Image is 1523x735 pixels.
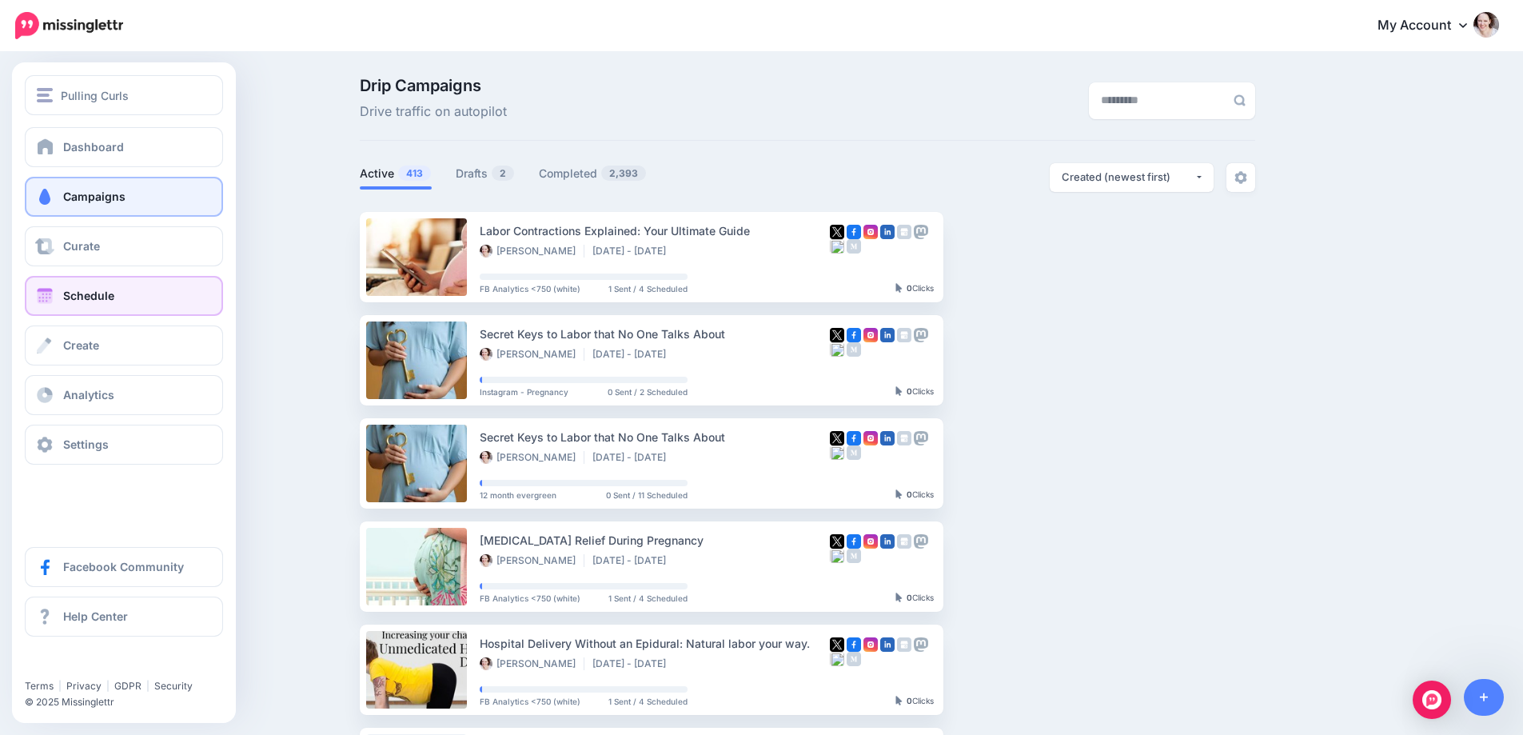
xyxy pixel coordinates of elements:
[907,593,912,602] b: 0
[492,166,514,181] span: 2
[608,285,688,293] span: 1 Sent / 4 Scheduled
[847,328,861,342] img: facebook-square.png
[830,328,844,342] img: twitter-square.png
[895,386,903,396] img: pointer-grey-darker.png
[114,680,142,692] a: GDPR
[895,697,934,706] div: Clicks
[895,593,934,603] div: Clicks
[480,388,568,396] span: Instagram - Pregnancy
[592,348,674,361] li: [DATE] - [DATE]
[847,225,861,239] img: facebook-square.png
[480,657,584,670] li: [PERSON_NAME]
[61,86,129,105] span: Pulling Curls
[830,239,844,254] img: bluesky-grey-square.png
[863,534,878,549] img: instagram-square.png
[914,534,928,549] img: mastodon-grey-square.png
[880,328,895,342] img: linkedin-square.png
[880,225,895,239] img: linkedin-square.png
[863,328,878,342] img: instagram-square.png
[897,225,911,239] img: google_business-grey-square.png
[360,78,507,94] span: Drip Campaigns
[480,348,584,361] li: [PERSON_NAME]
[58,680,62,692] span: |
[25,680,54,692] a: Terms
[63,239,100,253] span: Curate
[63,338,99,352] span: Create
[847,431,861,445] img: facebook-square.png
[146,680,150,692] span: |
[601,166,646,181] span: 2,393
[480,697,580,705] span: FB Analytics <750 (white)
[480,428,830,446] div: Secret Keys to Labor that No One Talks About
[847,652,861,666] img: medium-grey-square.png
[830,445,844,460] img: bluesky-grey-square.png
[480,491,556,499] span: 12 month evergreen
[907,696,912,705] b: 0
[480,531,830,549] div: [MEDICAL_DATA] Relief During Pregnancy
[25,375,223,415] a: Analytics
[480,325,830,343] div: Secret Keys to Labor that No One Talks About
[480,634,830,653] div: Hospital Delivery Without an Epidural: Natural labor your way.
[914,431,928,445] img: mastodon-grey-square.png
[830,225,844,239] img: twitter-square.png
[863,637,878,652] img: instagram-square.png
[897,431,911,445] img: google_business-grey-square.png
[830,431,844,445] img: twitter-square.png
[895,593,903,602] img: pointer-grey-darker.png
[63,190,126,203] span: Campaigns
[895,696,903,705] img: pointer-grey-darker.png
[897,534,911,549] img: google_business-grey-square.png
[863,431,878,445] img: instagram-square.png
[847,549,861,563] img: medium-grey-square.png
[847,637,861,652] img: facebook-square.png
[25,226,223,266] a: Curate
[106,680,110,692] span: |
[1234,171,1247,184] img: settings-grey.png
[830,342,844,357] img: bluesky-grey-square.png
[37,88,53,102] img: menu.png
[1413,681,1451,719] div: Open Intercom Messenger
[907,283,912,293] b: 0
[63,140,124,154] span: Dashboard
[25,326,223,366] a: Create
[897,637,911,652] img: google_business-grey-square.png
[25,425,223,465] a: Settings
[907,386,912,396] b: 0
[880,534,895,549] img: linkedin-square.png
[907,489,912,499] b: 0
[539,164,647,183] a: Completed2,393
[63,437,109,451] span: Settings
[592,451,674,464] li: [DATE] - [DATE]
[880,431,895,445] img: linkedin-square.png
[154,680,193,692] a: Security
[1050,163,1214,192] button: Created (newest first)
[66,680,102,692] a: Privacy
[480,245,584,258] li: [PERSON_NAME]
[480,222,830,240] div: Labor Contractions Explained: Your Ultimate Guide
[830,652,844,666] img: bluesky-grey-square.png
[608,388,688,396] span: 0 Sent / 2 Scheduled
[895,283,903,293] img: pointer-grey-darker.png
[592,657,674,670] li: [DATE] - [DATE]
[592,245,674,258] li: [DATE] - [DATE]
[398,166,431,181] span: 413
[1234,94,1246,106] img: search-grey-6.png
[480,285,580,293] span: FB Analytics <750 (white)
[1062,170,1194,185] div: Created (newest first)
[914,225,928,239] img: mastodon-grey-square.png
[608,697,688,705] span: 1 Sent / 4 Scheduled
[895,489,903,499] img: pointer-grey-darker.png
[608,594,688,602] span: 1 Sent / 4 Scheduled
[847,342,861,357] img: medium-grey-square.png
[1362,6,1499,46] a: My Account
[592,554,674,567] li: [DATE] - [DATE]
[25,276,223,316] a: Schedule
[25,547,223,587] a: Facebook Community
[360,164,432,183] a: Active413
[360,102,507,122] span: Drive traffic on autopilot
[63,609,128,623] span: Help Center
[895,284,934,294] div: Clicks
[606,491,688,499] span: 0 Sent / 11 Scheduled
[914,637,928,652] img: mastodon-grey-square.png
[25,177,223,217] a: Campaigns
